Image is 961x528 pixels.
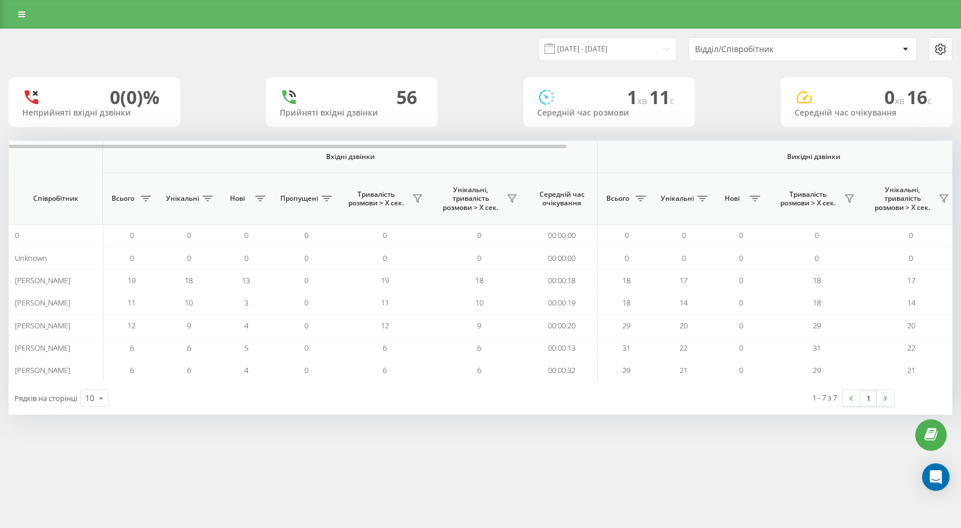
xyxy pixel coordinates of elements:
span: 21 [680,365,688,375]
span: 0 [884,85,907,109]
span: 22 [907,343,915,353]
span: 0 [682,230,686,240]
span: 0 [304,320,308,331]
span: 0 [682,253,686,263]
span: 3 [244,297,248,308]
span: 0 [130,253,134,263]
span: 10 [475,297,483,308]
span: c [670,94,674,107]
span: 29 [622,365,630,375]
span: [PERSON_NAME] [15,320,70,331]
a: 1 [860,390,877,406]
span: 6 [383,365,387,375]
span: 0 [304,275,308,285]
span: 0 [909,253,913,263]
span: 0 [383,230,387,240]
span: 0 [625,253,629,263]
span: 0 [815,253,819,263]
span: 6 [477,343,481,353]
span: 0 [477,230,481,240]
span: 18 [475,275,483,285]
span: 12 [128,320,136,331]
span: 0 [304,253,308,263]
span: 0 [304,343,308,353]
td: 00:00:13 [526,337,598,359]
div: Середній час розмови [537,108,681,118]
span: 1 [627,85,649,109]
span: Співробітник [18,194,93,203]
span: 6 [383,343,387,353]
span: [PERSON_NAME] [15,275,70,285]
span: 0 [383,253,387,263]
span: c [927,94,932,107]
td: 00:00:00 [526,247,598,269]
span: хв [895,94,907,107]
div: Відділ/Співробітник [695,45,832,54]
span: 0 [815,230,819,240]
span: 0 [909,230,913,240]
span: Унікальні [661,194,694,203]
span: [PERSON_NAME] [15,297,70,308]
div: 0 (0)% [110,86,160,108]
span: 0 [477,253,481,263]
span: 18 [622,275,630,285]
span: Пропущені [280,194,318,203]
span: Всього [603,194,632,203]
span: 9 [187,320,191,331]
span: 31 [813,343,821,353]
span: 4 [244,365,248,375]
span: 29 [622,320,630,331]
td: 00:00:32 [526,359,598,382]
span: 0 [739,320,743,331]
span: 29 [813,320,821,331]
span: 31 [622,343,630,353]
span: 0 [739,253,743,263]
span: 0 [739,343,743,353]
span: [PERSON_NAME] [15,343,70,353]
div: 56 [396,86,417,108]
span: 17 [680,275,688,285]
span: 17 [907,275,915,285]
span: 13 [242,275,250,285]
span: 6 [187,365,191,375]
span: Нові [718,194,746,203]
span: Unknown [15,253,47,263]
span: 0 [244,230,248,240]
span: Унікальні [166,194,199,203]
span: 29 [813,365,821,375]
span: 4 [244,320,248,331]
span: Вхідні дзвінки [133,152,567,161]
span: 0 [304,230,308,240]
span: 6 [130,343,134,353]
span: 12 [381,320,389,331]
span: 14 [680,297,688,308]
span: Середній час очікування [535,190,589,208]
span: 0 [625,230,629,240]
span: 19 [128,275,136,285]
span: 0 [739,365,743,375]
div: Середній час очікування [795,108,939,118]
span: 0 [244,253,248,263]
span: 9 [477,320,481,331]
td: 00:00:20 [526,314,598,336]
span: 0 [739,230,743,240]
span: 21 [907,365,915,375]
span: 0 [15,230,19,240]
span: 20 [907,320,915,331]
span: 14 [907,297,915,308]
td: 00:00:18 [526,269,598,292]
span: 0 [187,230,191,240]
span: 10 [185,297,193,308]
span: Тривалість розмови > Х сек. [343,190,409,208]
span: 0 [304,365,308,375]
span: 22 [680,343,688,353]
span: Рядків на сторінці [14,393,77,403]
span: Нові [223,194,252,203]
span: 18 [813,275,821,285]
span: 6 [477,365,481,375]
span: 11 [128,297,136,308]
div: 10 [85,392,94,404]
span: 0 [187,253,191,263]
span: 6 [187,343,191,353]
td: 00:00:00 [526,224,598,247]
